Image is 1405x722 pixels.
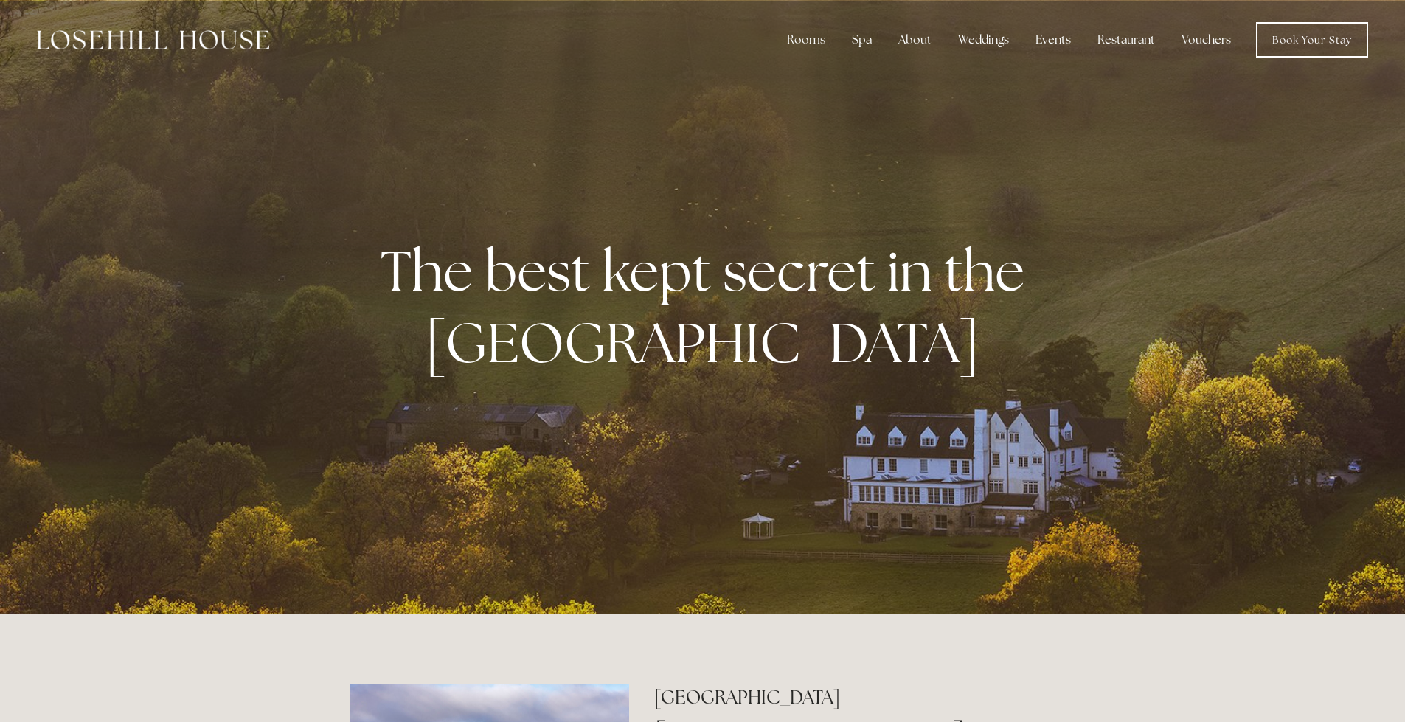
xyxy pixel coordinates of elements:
[840,25,884,55] div: Spa
[381,235,1036,379] strong: The best kept secret in the [GEOGRAPHIC_DATA]
[654,684,1055,710] h2: [GEOGRAPHIC_DATA]
[946,25,1021,55] div: Weddings
[37,30,269,49] img: Losehill House
[1170,25,1243,55] a: Vouchers
[1256,22,1368,58] a: Book Your Stay
[775,25,837,55] div: Rooms
[1086,25,1167,55] div: Restaurant
[1024,25,1083,55] div: Events
[887,25,943,55] div: About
